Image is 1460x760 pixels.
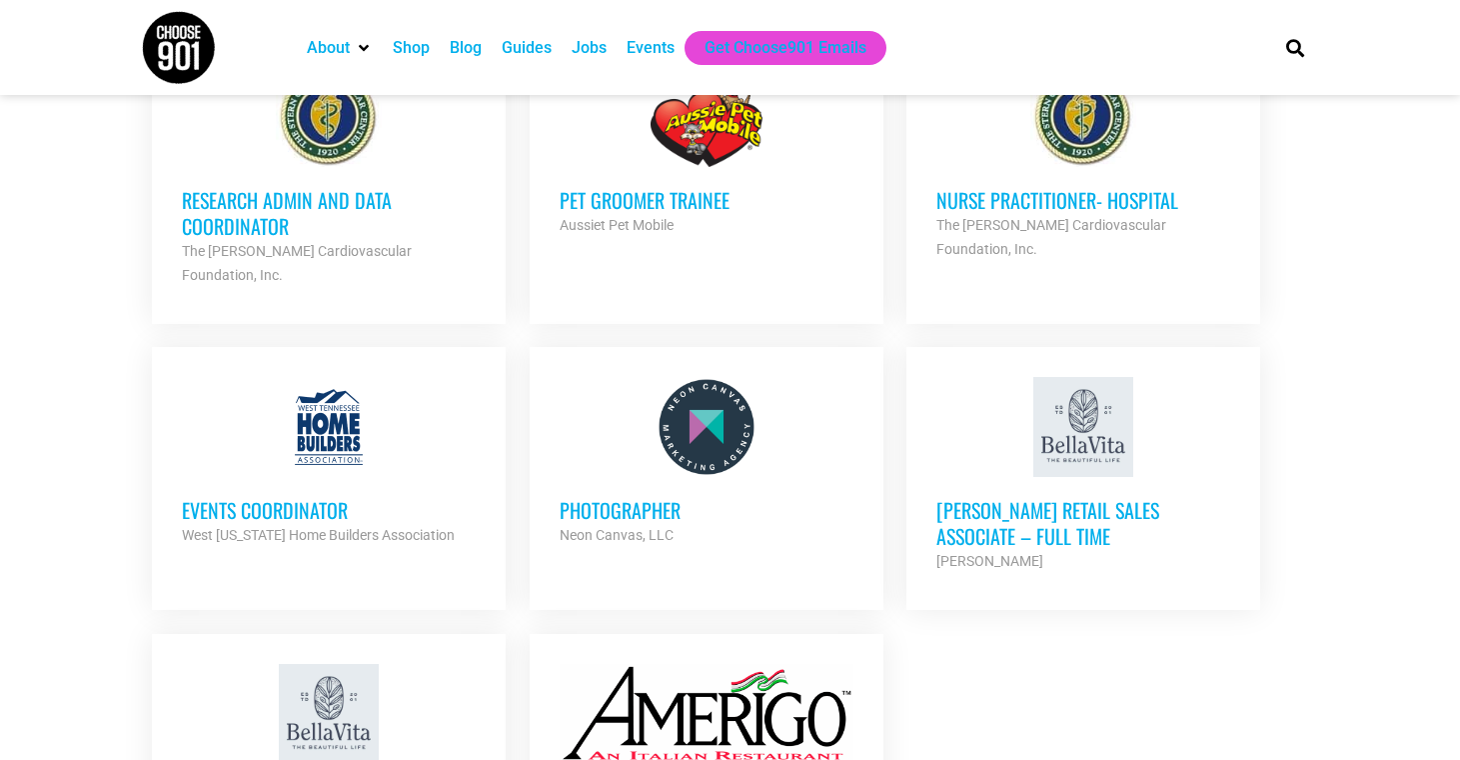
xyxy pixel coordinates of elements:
h3: Pet Groomer Trainee [560,187,853,213]
a: Events Coordinator West [US_STATE] Home Builders Association [152,347,506,577]
h3: Research Admin and Data Coordinator [182,187,476,239]
a: Guides [502,36,552,60]
strong: West [US_STATE] Home Builders Association [182,527,455,543]
a: [PERSON_NAME] Retail Sales Associate – Full Time [PERSON_NAME] [906,347,1260,603]
h3: [PERSON_NAME] Retail Sales Associate – Full Time [936,497,1230,549]
h3: Events Coordinator [182,497,476,523]
a: Nurse Practitioner- Hospital The [PERSON_NAME] Cardiovascular Foundation, Inc. [906,37,1260,291]
h3: Nurse Practitioner- Hospital [936,187,1230,213]
div: Search [1278,31,1311,64]
a: Shop [393,36,430,60]
a: Photographer Neon Canvas, LLC [530,347,883,577]
a: Research Admin and Data Coordinator The [PERSON_NAME] Cardiovascular Foundation, Inc. [152,37,506,317]
strong: The [PERSON_NAME] Cardiovascular Foundation, Inc. [936,217,1166,257]
a: Get Choose901 Emails [705,36,866,60]
a: Pet Groomer Trainee Aussiet Pet Mobile [530,37,883,267]
a: Blog [450,36,482,60]
nav: Main nav [297,31,1252,65]
h3: Photographer [560,497,853,523]
a: Events [627,36,675,60]
strong: Neon Canvas, LLC [560,527,674,543]
a: Jobs [572,36,607,60]
div: About [297,31,383,65]
a: About [307,36,350,60]
strong: Aussiet Pet Mobile [560,217,674,233]
strong: The [PERSON_NAME] Cardiovascular Foundation, Inc. [182,243,412,283]
strong: [PERSON_NAME] [936,553,1043,569]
